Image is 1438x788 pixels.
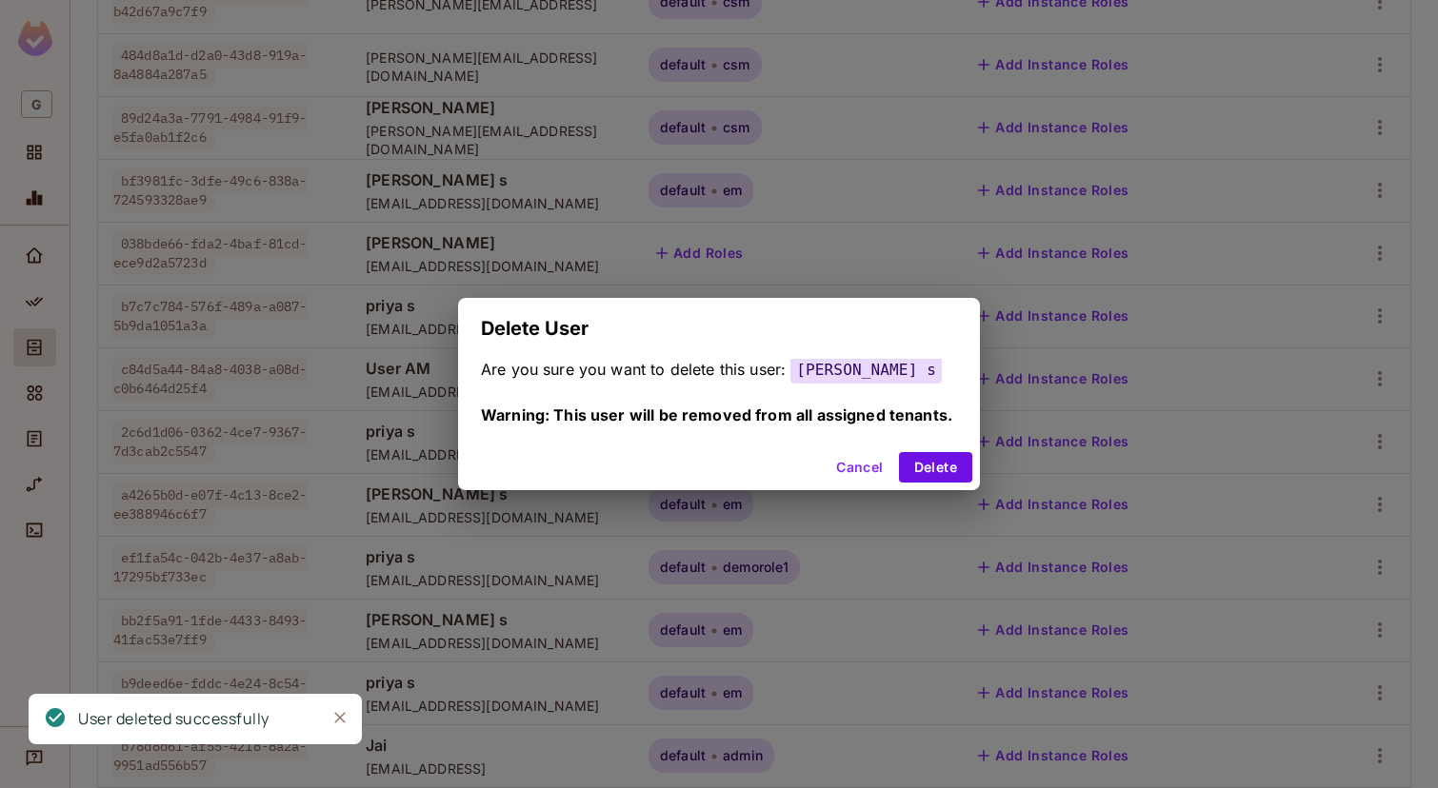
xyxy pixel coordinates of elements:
[458,298,980,359] h2: Delete User
[326,703,354,732] button: Close
[78,707,270,731] div: User deleted successfully
[829,452,890,483] button: Cancel
[481,360,786,379] span: Are you sure you want to delete this user:
[790,356,942,384] span: [PERSON_NAME] s
[481,405,952,424] span: Warning: This user will be removed from all assigned tenants.
[899,452,972,483] button: Delete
